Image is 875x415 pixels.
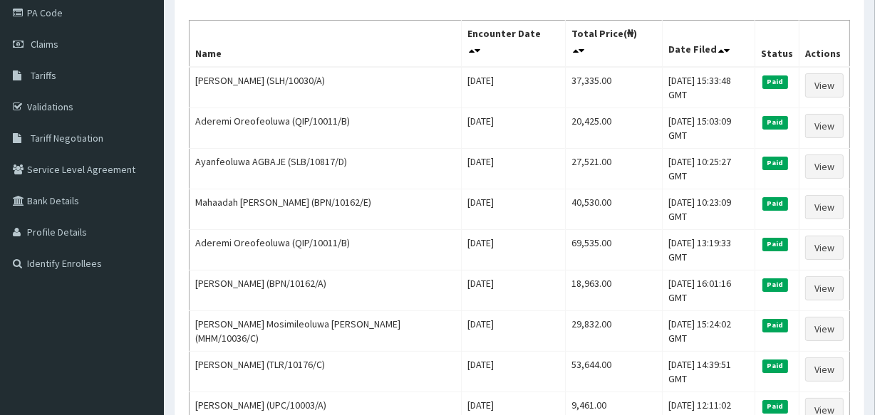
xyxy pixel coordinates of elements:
td: 40,530.00 [566,189,662,230]
td: [DATE] 16:01:16 GMT [662,270,755,311]
td: [PERSON_NAME] (BPN/10162/A) [190,270,462,311]
td: [PERSON_NAME] (SLH/10030/A) [190,67,462,108]
td: [DATE] 14:39:51 GMT [662,352,755,392]
span: Paid [762,400,788,413]
td: 69,535.00 [566,230,662,270]
td: Mahaadah [PERSON_NAME] (BPN/10162/E) [190,189,462,230]
a: View [805,276,844,300]
td: [DATE] 15:33:48 GMT [662,67,755,108]
a: View [805,114,844,138]
td: 29,832.00 [566,311,662,352]
a: View [805,317,844,341]
span: Paid [762,157,788,169]
td: Aderemi Oreofeoluwa (QIP/10011/B) [190,108,462,149]
a: View [805,195,844,219]
td: 20,425.00 [566,108,662,149]
td: [DATE] [461,67,566,108]
span: Paid [762,116,788,129]
td: [PERSON_NAME] (TLR/10176/C) [190,352,462,392]
span: Paid [762,359,788,372]
td: [PERSON_NAME] Mosimileoluwa [PERSON_NAME] (MHM/10036/C) [190,311,462,352]
th: Actions [799,21,849,68]
td: [DATE] 15:03:09 GMT [662,108,755,149]
span: Paid [762,75,788,88]
a: View [805,357,844,382]
td: [DATE] [461,189,566,230]
span: Tariffs [31,69,56,82]
th: Encounter Date [461,21,566,68]
td: [DATE] [461,108,566,149]
th: Status [755,21,799,68]
th: Date Filed [662,21,755,68]
td: Ayanfeoluwa AGBAJE (SLB/10817/D) [190,149,462,189]
a: View [805,236,844,260]
td: [DATE] [461,352,566,392]
td: [DATE] [461,270,566,311]
span: Paid [762,278,788,291]
td: 18,963.00 [566,270,662,311]
a: View [805,154,844,179]
td: 37,335.00 [566,67,662,108]
span: Claims [31,38,58,51]
td: [DATE] [461,149,566,189]
span: Tariff Negotiation [31,132,103,145]
td: 27,521.00 [566,149,662,189]
a: View [805,73,844,98]
th: Total Price(₦) [566,21,662,68]
span: Paid [762,238,788,251]
td: 53,644.00 [566,352,662,392]
td: [DATE] [461,311,566,352]
span: Paid [762,319,788,332]
td: [DATE] 10:25:27 GMT [662,149,755,189]
td: [DATE] [461,230,566,270]
span: Paid [762,197,788,210]
th: Name [190,21,462,68]
td: Aderemi Oreofeoluwa (QIP/10011/B) [190,230,462,270]
td: [DATE] 15:24:02 GMT [662,311,755,352]
td: [DATE] 10:23:09 GMT [662,189,755,230]
td: [DATE] 13:19:33 GMT [662,230,755,270]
